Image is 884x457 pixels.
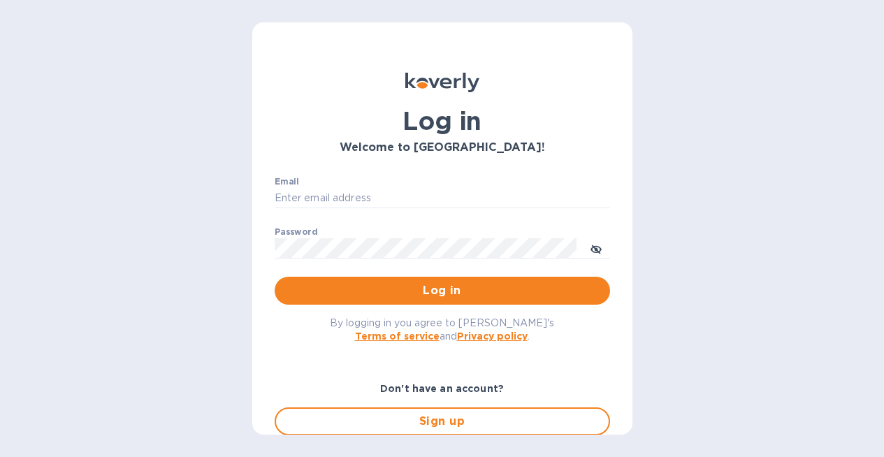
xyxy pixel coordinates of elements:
span: Log in [286,282,599,299]
span: Sign up [287,413,597,430]
h1: Log in [275,106,610,136]
b: Don't have an account? [380,383,504,394]
img: Koverly [405,73,479,92]
button: toggle password visibility [582,234,610,262]
label: Password [275,228,317,236]
button: Sign up [275,407,610,435]
input: Enter email address [275,188,610,209]
a: Privacy policy [457,331,528,342]
button: Log in [275,277,610,305]
a: Terms of service [355,331,440,342]
label: Email [275,177,299,186]
span: By logging in you agree to [PERSON_NAME]'s and . [330,317,554,342]
h3: Welcome to [GEOGRAPHIC_DATA]! [275,141,610,154]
